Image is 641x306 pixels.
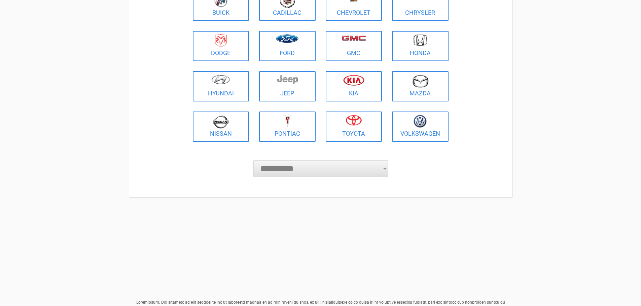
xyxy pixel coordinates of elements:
[193,112,249,142] a: Nissan
[326,71,382,101] a: Kia
[392,71,449,101] a: Mazda
[412,75,429,88] img: mazda
[211,75,230,84] img: hyundai
[213,115,229,129] img: nissan
[342,35,366,41] img: gmc
[326,31,382,61] a: GMC
[392,31,449,61] a: Honda
[277,75,298,84] img: jeep
[215,34,227,47] img: dodge
[392,112,449,142] a: Volkswagen
[259,112,316,142] a: Pontiac
[193,71,249,101] a: Hyundai
[284,115,291,128] img: pontiac
[343,75,364,86] img: kia
[259,71,316,101] a: Jeep
[346,115,362,126] img: toyota
[413,34,427,46] img: honda
[276,34,298,43] img: ford
[193,31,249,61] a: Dodge
[414,115,427,128] img: volkswagen
[326,112,382,142] a: Toyota
[259,31,316,61] a: Ford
